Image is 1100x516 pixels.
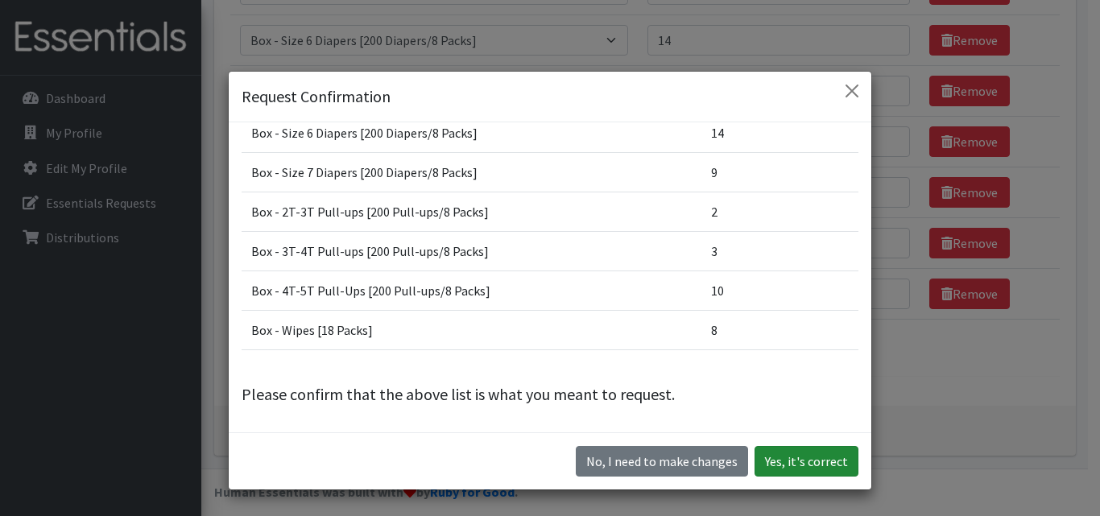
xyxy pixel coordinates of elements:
td: 3 [701,232,859,271]
td: Box - Size 7 Diapers [200 Diapers/8 Packs] [242,153,701,192]
td: 2 [701,192,859,232]
td: Box - Size 6 Diapers [200 Diapers/8 Packs] [242,114,701,153]
td: 14 [701,114,859,153]
button: Yes, it's correct [755,446,858,477]
p: Please confirm that the above list is what you meant to request. [242,382,858,407]
h5: Request Confirmation [242,85,391,109]
td: Box - 2T-3T Pull-ups [200 Pull-ups/8 Packs] [242,192,701,232]
td: 8 [701,311,859,350]
td: Box - Wipes [18 Packs] [242,311,701,350]
button: No I need to make changes [576,446,748,477]
button: Close [839,78,865,104]
td: Box - 3T-4T Pull-ups [200 Pull-ups/8 Packs] [242,232,701,271]
td: Box - 4T-5T Pull-Ups [200 Pull-ups/8 Packs] [242,271,701,311]
td: 9 [701,153,859,192]
td: 10 [701,271,859,311]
